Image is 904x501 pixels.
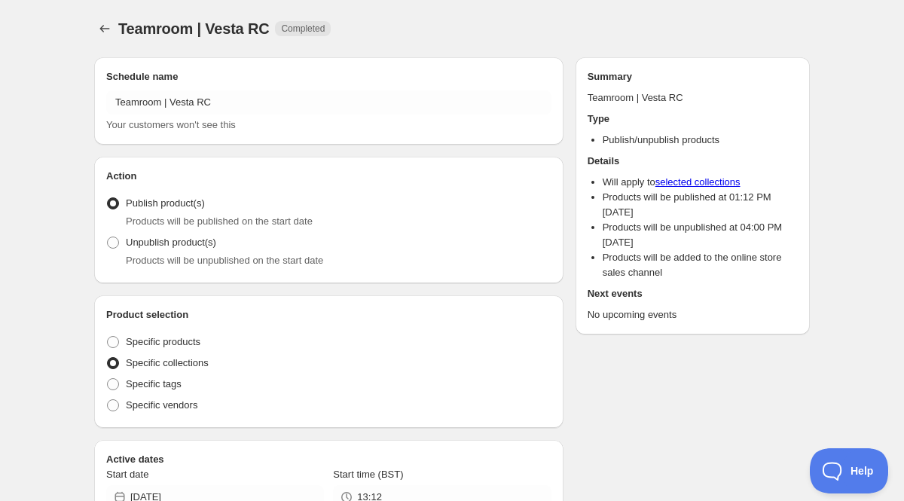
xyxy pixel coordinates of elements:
span: Unpublish product(s) [126,237,216,248]
a: selected collections [655,176,741,188]
iframe: Toggle Customer Support [810,448,889,493]
h2: Action [106,169,551,184]
span: Specific tags [126,378,182,389]
span: Products will be unpublished on the start date [126,255,323,266]
h2: Next events [588,286,798,301]
li: Products will be unpublished at 04:00 PM [DATE] [603,220,798,250]
span: Your customers won't see this [106,119,236,130]
span: Specific vendors [126,399,197,411]
p: No upcoming events [588,307,798,322]
span: Specific collections [126,357,209,368]
h2: Details [588,154,798,169]
span: Start time (BST) [333,469,403,480]
h2: Schedule name [106,69,551,84]
span: Products will be published on the start date [126,215,313,227]
span: Completed [281,23,325,35]
span: Start date [106,469,148,480]
button: Schedules [94,18,115,39]
li: Will apply to [603,175,798,190]
h2: Product selection [106,307,551,322]
li: Products will be published at 01:12 PM [DATE] [603,190,798,220]
li: Publish/unpublish products [603,133,798,148]
h2: Summary [588,69,798,84]
h2: Active dates [106,452,551,467]
li: Products will be added to the online store sales channel [603,250,798,280]
span: Publish product(s) [126,197,205,209]
span: Teamroom | Vesta RC [118,20,269,37]
span: Specific products [126,336,200,347]
h2: Type [588,112,798,127]
p: Teamroom | Vesta RC [588,90,798,105]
